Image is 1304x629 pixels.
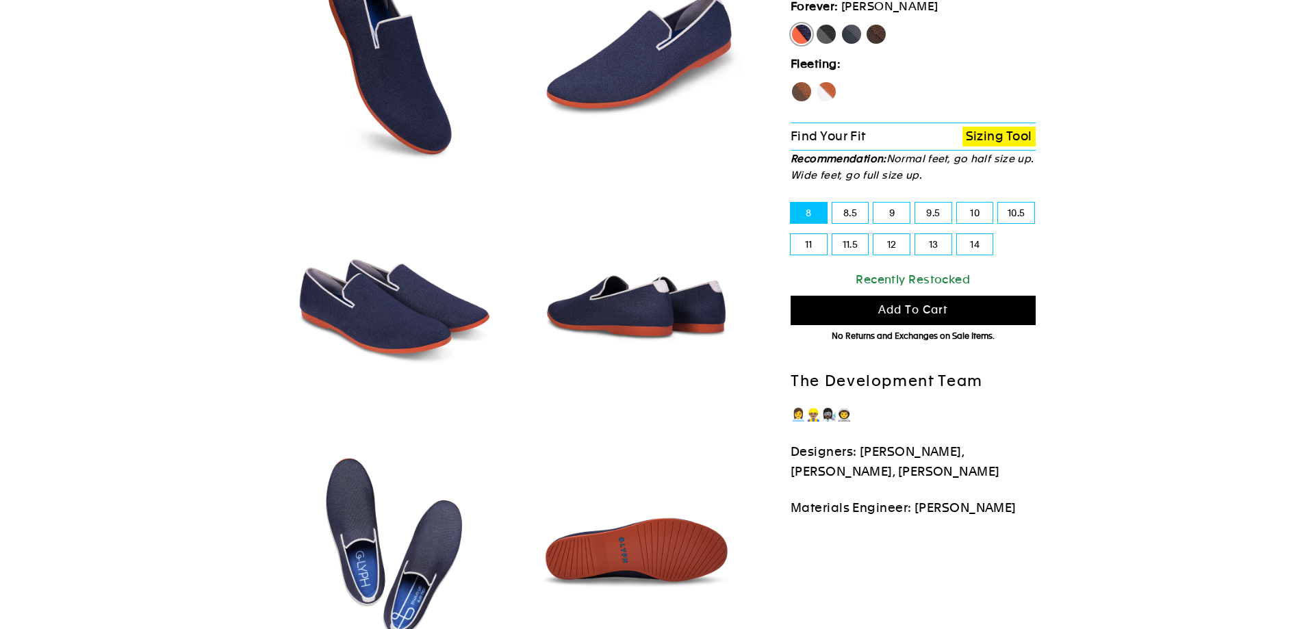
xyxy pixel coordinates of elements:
p: Materials Engineer: [PERSON_NAME] [791,498,1036,518]
label: Hawk [791,81,813,103]
a: Sizing Tool [962,127,1036,146]
img: Marlin [275,183,509,417]
label: 10 [957,203,993,223]
label: 8 [791,203,827,223]
div: Recently Restocked [791,270,1036,289]
label: 14 [957,234,993,255]
strong: Fleeting: [791,57,841,70]
button: Add to cart [791,296,1036,325]
span: Find Your Fit [791,129,866,143]
label: 11 [791,234,827,255]
label: Rhino [841,23,862,45]
p: Designers: [PERSON_NAME], [PERSON_NAME], [PERSON_NAME] [791,442,1036,482]
label: 12 [873,234,910,255]
label: Mustang [865,23,887,45]
label: 9.5 [915,203,951,223]
label: [PERSON_NAME] [791,23,813,45]
label: 11.5 [832,234,869,255]
label: Fox [815,81,837,103]
label: 9 [873,203,910,223]
label: 8.5 [832,203,869,223]
h2: The Development Team [791,372,1036,391]
label: 10.5 [998,203,1034,223]
p: 👩‍💼👷🏽‍♂️👩🏿‍🔬👨‍🚀 [791,405,1036,425]
span: No Returns and Exchanges on Sale Items. [832,331,995,341]
strong: Recommendation: [791,153,886,164]
span: Add to cart [878,303,948,316]
img: Marlin [520,183,754,417]
label: Panther [815,23,837,45]
label: 13 [915,234,951,255]
p: Normal feet, go half size up. Wide feet, go full size up. [791,151,1036,183]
